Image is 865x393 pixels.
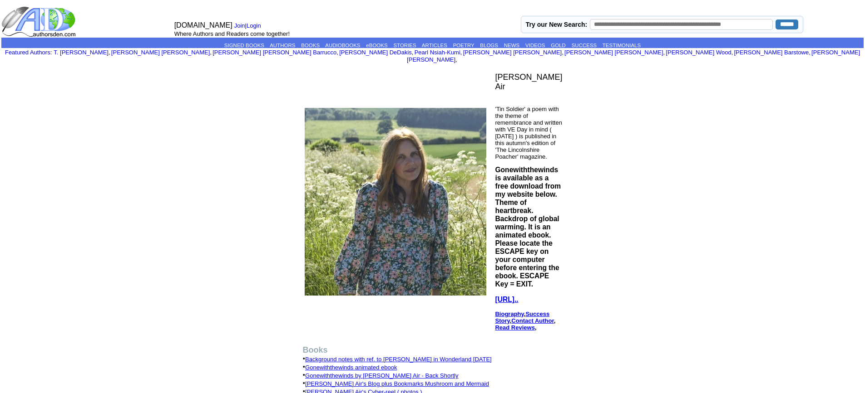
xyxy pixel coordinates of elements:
[5,49,50,56] a: Featured Authors
[305,364,397,371] a: Gonewiththewinds animated ebook
[495,324,534,331] a: Read Reviews
[480,43,498,48] a: BLOGS
[224,43,264,48] a: SIGNED BOOKS
[54,49,860,63] font: , , , , , , , , , ,
[811,50,811,55] font: i
[526,21,587,28] label: Try our New Search:
[525,43,545,48] a: VIDEOS
[234,22,264,29] font: |
[495,296,518,303] a: [URL]..
[666,49,731,56] a: [PERSON_NAME] Wood
[305,380,489,387] a: [PERSON_NAME] Air's Blog plus Bookmarks Mushroom and Mermaid
[733,50,734,55] font: i
[270,43,295,48] a: AUTHORS
[305,372,458,379] a: Gonewiththewinds by [PERSON_NAME] Air - Back Shortly
[247,22,261,29] a: Login
[415,49,460,56] a: Pearl Nsiah-Kumi
[110,50,111,55] font: i
[111,49,210,56] a: [PERSON_NAME] [PERSON_NAME]
[338,50,339,55] font: i
[305,108,486,296] img: See larger image
[54,49,109,56] a: T. [PERSON_NAME]
[564,49,663,56] a: [PERSON_NAME] [PERSON_NAME]
[413,50,414,55] font: i
[563,50,564,55] font: i
[495,324,536,331] font: ,
[1,6,78,38] img: logo_ad.gif
[325,43,360,48] a: AUDIOBOOKS
[407,49,860,63] a: [PERSON_NAME] [PERSON_NAME]
[174,30,290,37] font: Where Authors and Readers come together!
[463,49,562,56] a: [PERSON_NAME] [PERSON_NAME]
[213,49,336,56] a: [PERSON_NAME] [PERSON_NAME] Barrucco
[504,43,520,48] a: NEWS
[551,43,566,48] a: GOLD
[495,296,518,303] span: [URL]..
[603,43,641,48] a: TESTIMONIALS
[174,21,232,29] font: [DOMAIN_NAME]
[734,49,809,56] a: [PERSON_NAME] Barstowe
[665,50,666,55] font: i
[366,43,387,48] a: eBOOKS
[495,73,562,91] font: [PERSON_NAME] Air
[234,22,245,29] a: Join
[301,43,320,48] a: BOOKS
[495,106,562,160] p: 'Tin Soldier' a poem with the theme of remembrance and written with VE Day in mind ( [DATE] ) is ...
[305,356,492,363] a: Background notes with ref. to [PERSON_NAME] in Wonderland [DATE]
[511,317,554,324] a: Contact Author
[212,50,213,55] font: i
[422,43,447,48] a: ARTICLES
[302,345,327,354] b: Books
[495,166,561,288] span: Gonewiththewinds is available as a free download from my website below. Theme of heartbreak. Back...
[495,311,549,324] a: Success Story
[339,49,412,56] a: [PERSON_NAME] DeDakis
[453,43,475,48] a: POETRY
[495,311,524,317] a: Biography
[572,43,597,48] a: SUCCESS
[495,311,555,324] b: , , ,
[457,58,458,63] font: i
[5,49,52,56] font: :
[393,43,416,48] a: STORIES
